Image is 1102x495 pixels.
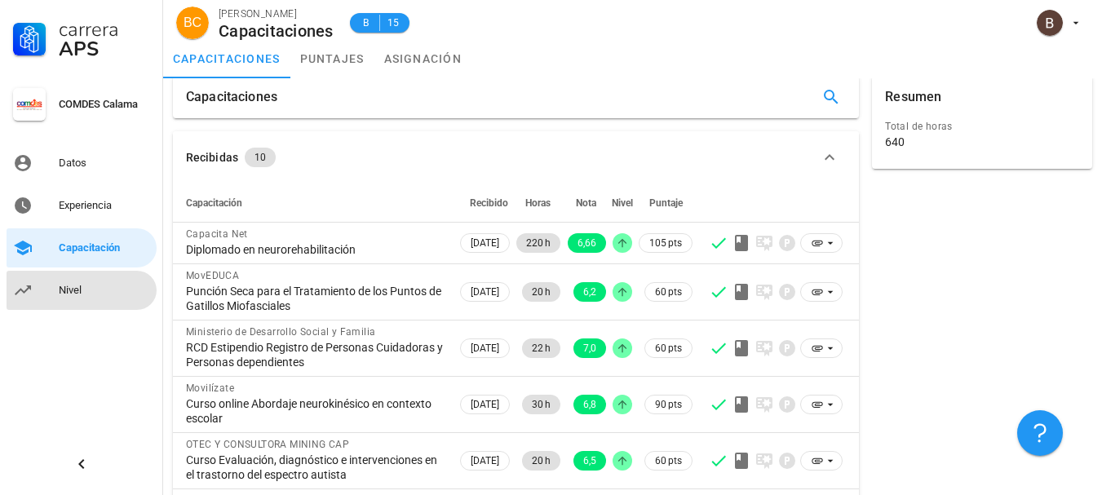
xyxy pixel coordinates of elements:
[59,241,150,254] div: Capacitación
[564,183,609,223] th: Nota
[1037,10,1063,36] div: avatar
[471,396,499,413] span: [DATE]
[254,148,266,167] span: 10
[186,340,444,369] div: RCD Estipendio Registro de Personas Cuidadoras y Personas dependientes
[513,183,564,223] th: Horas
[583,338,596,358] span: 7,0
[59,284,150,297] div: Nivel
[655,396,682,413] span: 90 pts
[885,76,941,118] div: Resumen
[186,382,234,394] span: Movilízate
[471,452,499,470] span: [DATE]
[59,20,150,39] div: Carrera
[583,282,596,302] span: 6,2
[7,144,157,183] a: Datos
[374,39,472,78] a: asignación
[635,183,696,223] th: Puntaje
[7,186,157,225] a: Experiencia
[186,76,277,118] div: Capacitaciones
[219,22,334,40] div: Capacitaciones
[885,118,1079,135] div: Total de horas
[173,183,457,223] th: Capacitación
[532,338,551,358] span: 22 h
[470,197,508,209] span: Recibido
[583,451,596,471] span: 6,5
[532,282,551,302] span: 20 h
[471,234,499,252] span: [DATE]
[186,284,444,313] div: Punción Seca para el Tratamiento de los Puntos de Gatillos Miofasciales
[471,283,499,301] span: [DATE]
[457,183,513,223] th: Recibido
[163,39,290,78] a: capacitaciones
[387,15,400,31] span: 15
[526,233,551,253] span: 220 h
[7,228,157,267] a: Capacitación
[655,284,682,300] span: 60 pts
[525,197,551,209] span: Horas
[471,339,499,357] span: [DATE]
[186,197,242,209] span: Capacitación
[59,98,150,111] div: COMDES Calama
[576,197,596,209] span: Nota
[578,233,596,253] span: 6,66
[583,395,596,414] span: 6,8
[186,396,444,426] div: Curso online Abordaje neurokinésico en contexto escolar
[219,6,334,22] div: [PERSON_NAME]
[290,39,374,78] a: puntajes
[649,235,682,251] span: 105 pts
[7,271,157,310] a: Nivel
[184,7,201,39] span: BC
[612,197,633,209] span: Nivel
[176,7,209,39] div: avatar
[186,326,375,338] span: Ministerio de Desarrollo Social y Familia
[186,453,444,482] div: Curso Evaluación, diagnóstico e intervenciones en el trastorno del espectro autista
[186,148,238,166] div: Recibidas
[609,183,635,223] th: Nivel
[59,199,150,212] div: Experiencia
[59,39,150,59] div: APS
[885,135,905,149] div: 640
[186,228,248,240] span: Capacita Net
[532,451,551,471] span: 20 h
[59,157,150,170] div: Datos
[360,15,373,31] span: B
[655,453,682,469] span: 60 pts
[173,131,859,183] button: Recibidas 10
[655,340,682,356] span: 60 pts
[186,439,349,450] span: OTEC Y CONSULTORA MINING CAP
[532,395,551,414] span: 30 h
[186,242,444,257] div: Diplomado en neurorehabilitación
[649,197,683,209] span: Puntaje
[186,270,239,281] span: MovEDUCA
